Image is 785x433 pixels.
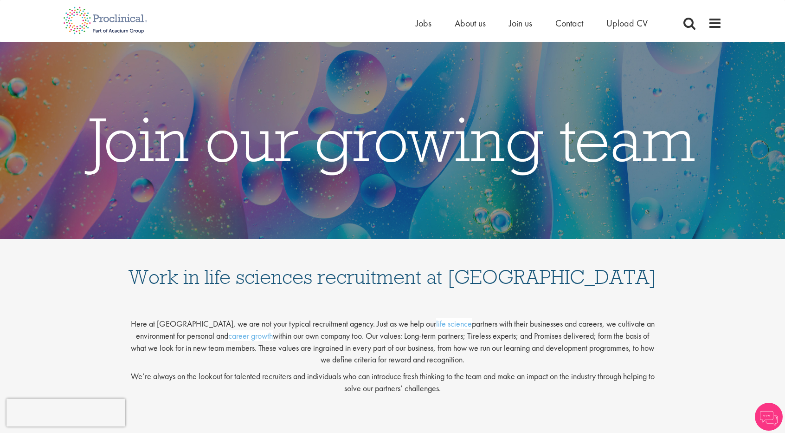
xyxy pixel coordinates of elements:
[416,17,431,29] a: Jobs
[128,370,657,394] p: We’re always on the lookout for talented recruiters and individuals who can introduce fresh think...
[128,310,657,366] p: Here at [GEOGRAPHIC_DATA], we are not your typical recruitment agency. Just as we help our partne...
[128,248,657,287] h1: Work in life sciences recruitment at [GEOGRAPHIC_DATA]
[755,403,783,431] img: Chatbot
[6,399,125,426] iframe: reCAPTCHA
[606,17,648,29] a: Upload CV
[555,17,583,29] a: Contact
[455,17,486,29] a: About us
[228,330,273,341] a: career growth
[436,318,472,329] a: life science
[509,17,532,29] a: Join us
